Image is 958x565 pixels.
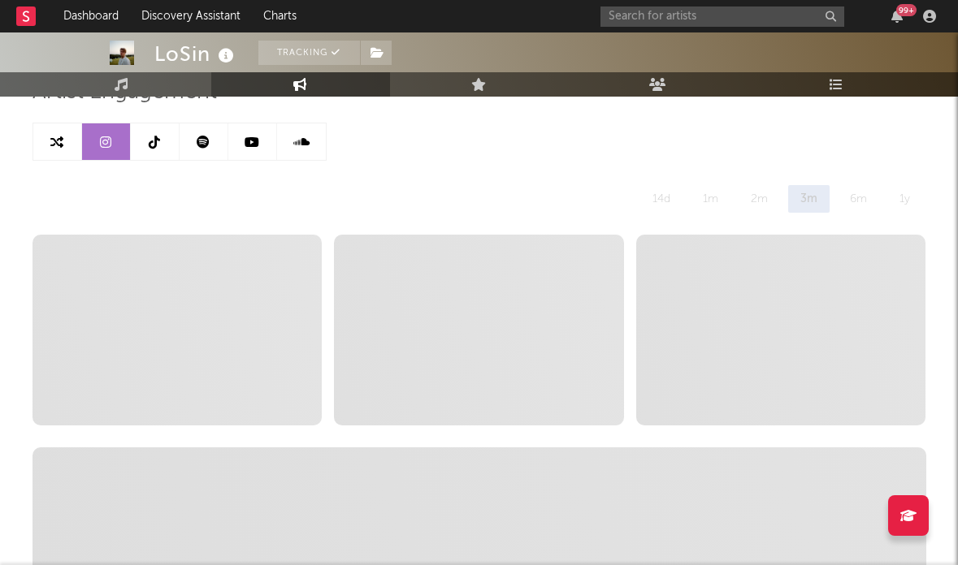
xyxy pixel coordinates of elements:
[600,6,844,27] input: Search for artists
[691,185,730,213] div: 1m
[739,185,780,213] div: 2m
[640,185,683,213] div: 14d
[838,185,879,213] div: 6m
[33,83,217,102] span: Artist Engagement
[258,41,360,65] button: Tracking
[788,185,830,213] div: 3m
[154,41,238,67] div: LoSin
[891,10,903,23] button: 99+
[887,185,922,213] div: 1y
[896,4,917,16] div: 99 +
